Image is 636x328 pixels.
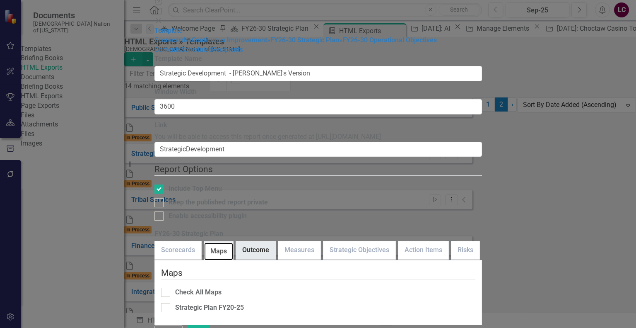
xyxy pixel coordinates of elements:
[188,36,267,44] a: »Continuous Improvement
[161,267,475,279] legend: Maps
[451,241,479,259] a: Risks
[169,198,268,207] div: Keep the published report private
[154,133,381,141] span: You will be able to access this report once generated at [URL][DOMAIN_NAME]
[154,36,188,44] a: Scorecards
[175,288,222,297] div: Check All Maps
[398,241,448,259] a: Action Items
[155,241,201,259] a: Scorecards
[169,211,247,221] div: Enable accessibility plugin
[339,36,437,44] a: »FY26-30 Operational Objectives
[204,243,233,260] a: Maps
[323,241,395,259] a: Strategic Objectives
[154,121,482,130] label: Link
[181,46,212,53] a: Schedules
[154,229,482,239] label: FY26-30 Strategic Plan
[154,163,482,176] legend: Report Options
[154,87,482,97] label: Window Width
[154,54,482,64] label: Template Name
[154,27,183,34] a: Template
[212,46,243,53] a: Recipients
[278,241,320,259] a: Measures
[236,241,275,259] a: Outcome
[175,303,244,313] div: Strategic Plan FY20-25
[154,46,181,53] a: Contents
[267,36,339,44] a: »FY26-30 Strategic Plan
[188,36,192,44] span: »
[169,184,222,194] div: Include Top Menu
[267,36,270,44] span: »
[339,36,342,44] span: »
